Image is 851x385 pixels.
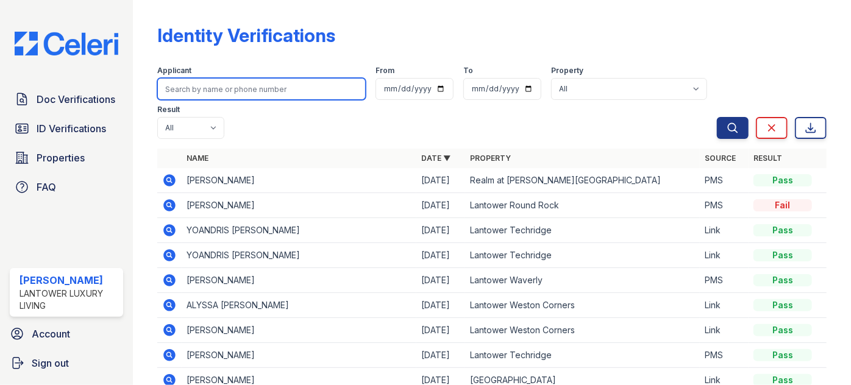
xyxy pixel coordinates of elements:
[753,274,812,286] div: Pass
[157,66,191,76] label: Applicant
[5,32,128,55] img: CE_Logo_Blue-a8612792a0a2168367f1c8372b55b34899dd931a85d93a1a3d3e32e68fde9ad4.png
[187,154,208,163] a: Name
[465,243,700,268] td: Lantower Techridge
[182,168,416,193] td: [PERSON_NAME]
[37,180,56,194] span: FAQ
[416,243,465,268] td: [DATE]
[182,343,416,368] td: [PERSON_NAME]
[705,154,736,163] a: Source
[700,343,749,368] td: PMS
[465,293,700,318] td: Lantower Weston Corners
[465,318,700,343] td: Lantower Weston Corners
[753,154,782,163] a: Result
[32,356,69,370] span: Sign out
[470,154,511,163] a: Property
[753,324,812,336] div: Pass
[753,224,812,236] div: Pass
[10,116,123,141] a: ID Verifications
[465,343,700,368] td: Lantower Techridge
[465,168,700,193] td: Realm at [PERSON_NAME][GEOGRAPHIC_DATA]
[20,273,118,288] div: [PERSON_NAME]
[700,268,749,293] td: PMS
[182,293,416,318] td: ALYSSA [PERSON_NAME]
[700,218,749,243] td: Link
[376,66,394,76] label: From
[10,87,123,111] a: Doc Verifications
[10,175,123,199] a: FAQ
[416,343,465,368] td: [DATE]
[37,92,115,107] span: Doc Verifications
[157,105,180,115] label: Result
[753,199,812,211] div: Fail
[421,154,450,163] a: Date ▼
[10,146,123,170] a: Properties
[182,218,416,243] td: YOANDRIS [PERSON_NAME]
[182,193,416,218] td: [PERSON_NAME]
[465,218,700,243] td: Lantower Techridge
[416,268,465,293] td: [DATE]
[37,150,85,165] span: Properties
[37,121,106,136] span: ID Verifications
[182,318,416,343] td: [PERSON_NAME]
[465,193,700,218] td: Lantower Round Rock
[5,322,128,346] a: Account
[463,66,473,76] label: To
[416,318,465,343] td: [DATE]
[753,174,812,186] div: Pass
[700,318,749,343] td: Link
[182,243,416,268] td: YOANDRIS [PERSON_NAME]
[416,168,465,193] td: [DATE]
[700,168,749,193] td: PMS
[416,218,465,243] td: [DATE]
[753,299,812,311] div: Pass
[157,78,366,100] input: Search by name or phone number
[465,268,700,293] td: Lantower Waverly
[551,66,583,76] label: Property
[416,293,465,318] td: [DATE]
[753,349,812,361] div: Pass
[32,327,70,341] span: Account
[700,243,749,268] td: Link
[5,351,128,375] a: Sign out
[700,293,749,318] td: Link
[182,268,416,293] td: [PERSON_NAME]
[700,193,749,218] td: PMS
[20,288,118,312] div: Lantower Luxury Living
[416,193,465,218] td: [DATE]
[157,24,335,46] div: Identity Verifications
[753,249,812,261] div: Pass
